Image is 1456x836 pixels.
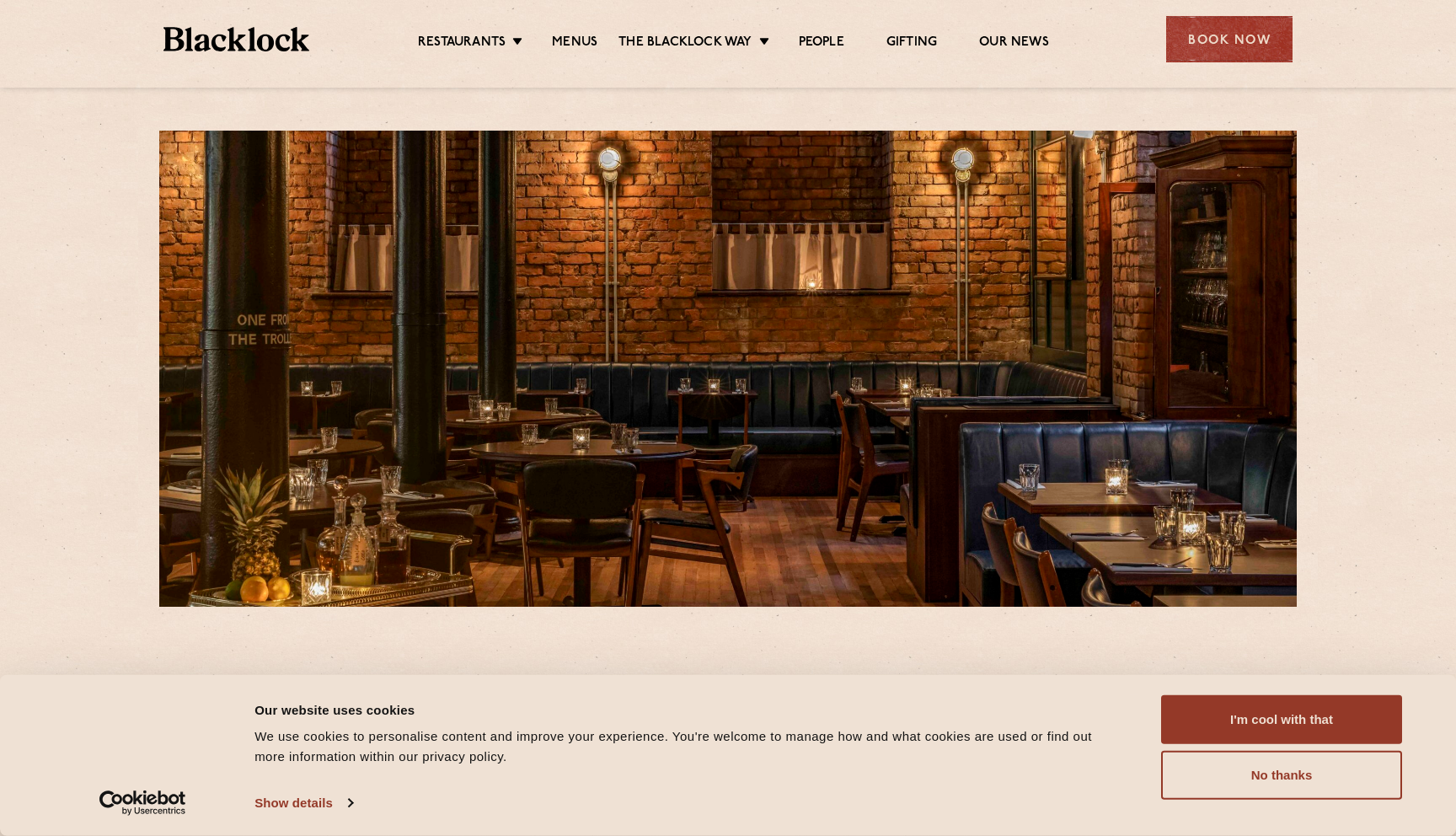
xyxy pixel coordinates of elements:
a: People [799,35,844,53]
a: The Blacklock Way [618,35,752,53]
button: No thanks [1161,751,1402,800]
div: Our website uses cookies [254,699,1123,720]
a: Usercentrics Cookiebot - opens in a new window [69,790,217,816]
img: BL_Textured_Logo-footer-cropped.svg [163,27,309,51]
a: Menus [552,35,597,53]
div: We use cookies to personalise content and improve your experience. You're welcome to manage how a... [254,726,1123,767]
a: Gifting [886,35,937,53]
a: Our News [979,35,1049,53]
div: Book Now [1166,16,1293,62]
button: I'm cool with that [1161,695,1402,744]
a: Restaurants [418,35,506,53]
a: Show details [254,790,352,816]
